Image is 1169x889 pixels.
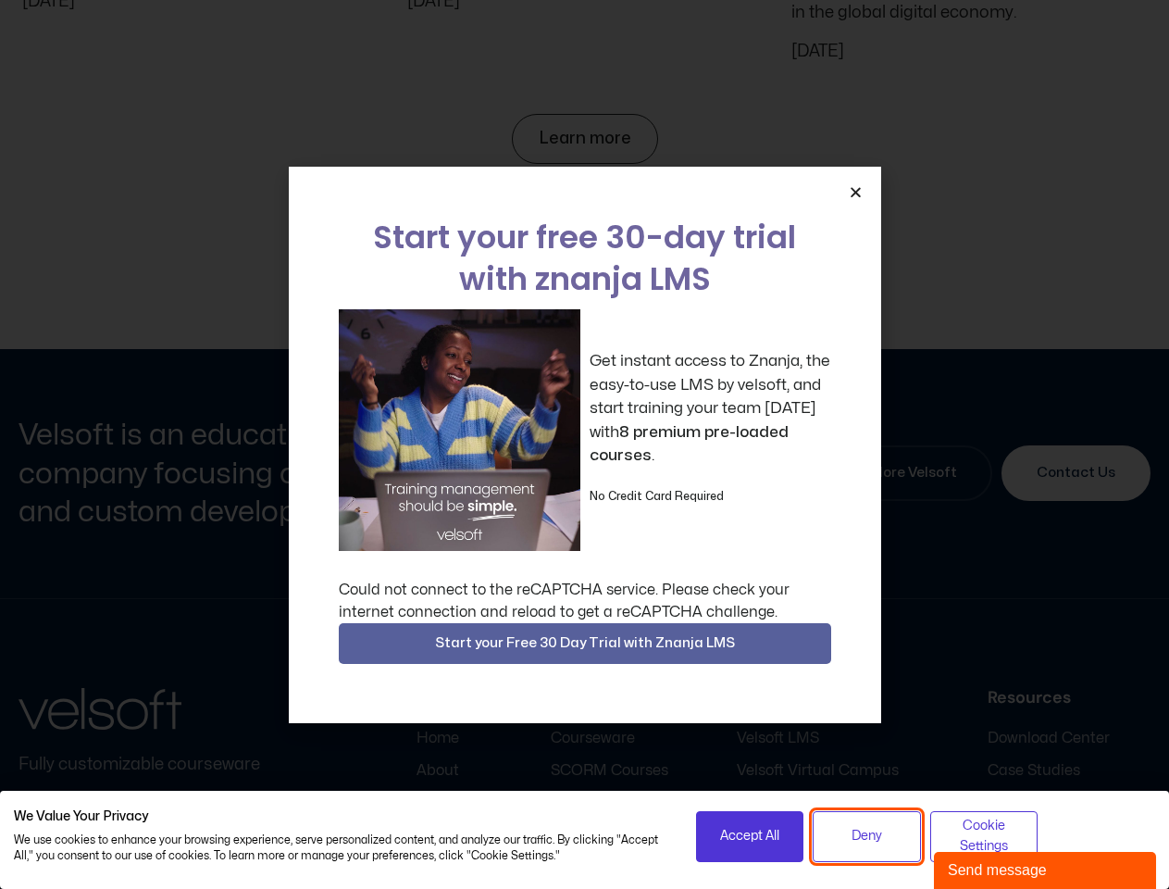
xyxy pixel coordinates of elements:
span: Cookie Settings [942,816,1026,858]
img: a woman sitting at her laptop dancing [339,309,580,551]
h2: Start your free 30-day trial with znanja LMS [339,217,831,300]
iframe: chat widget [934,848,1160,889]
button: Start your Free 30 Day Trial with Znanja LMS [339,623,831,664]
p: We use cookies to enhance your browsing experience, serve personalized content, and analyze our t... [14,833,668,864]
h2: We Value Your Privacy [14,808,668,825]
p: Get instant access to Znanja, the easy-to-use LMS by velsoft, and start training your team [DATE]... [590,349,831,468]
a: Close [849,185,863,199]
strong: No Credit Card Required [590,491,724,502]
span: Start your Free 30 Day Trial with Znanja LMS [435,632,735,655]
span: Deny [852,826,882,846]
strong: 8 premium pre-loaded courses [590,424,789,464]
button: Deny all cookies [813,811,921,862]
button: Accept all cookies [696,811,804,862]
div: Could not connect to the reCAPTCHA service. Please check your internet connection and reload to g... [339,579,831,623]
button: Adjust cookie preferences [930,811,1038,862]
span: Accept All [720,826,779,846]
